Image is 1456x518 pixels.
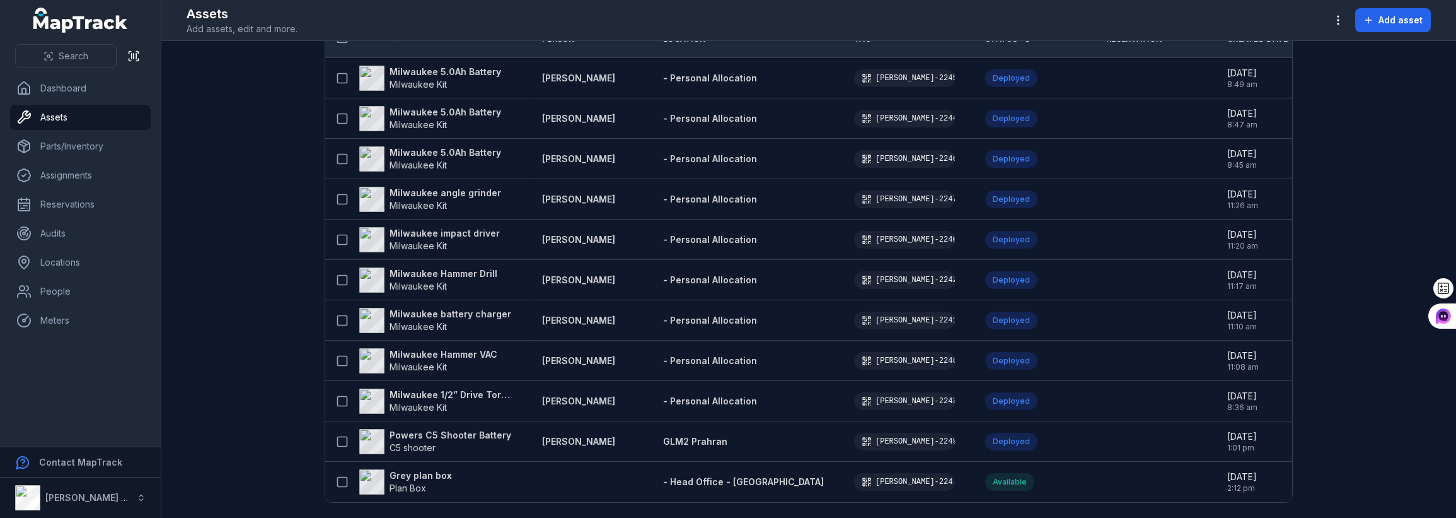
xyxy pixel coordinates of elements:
[542,72,615,85] a: [PERSON_NAME]
[985,231,1037,249] div: Deployed
[854,352,955,370] div: [PERSON_NAME]-2248
[663,274,757,285] span: - Personal Allocation
[1227,67,1257,90] time: 6/30/2025, 8:49:25 AM
[39,457,122,468] strong: Contact MapTrack
[985,312,1037,329] div: Deployed
[854,231,955,249] div: [PERSON_NAME]-2240
[542,355,615,367] a: [PERSON_NAME]
[1227,241,1258,251] span: 11:20 am
[663,436,727,447] span: GLM2 Prahran
[854,312,955,329] div: [PERSON_NAME]-2241
[542,193,615,206] a: [PERSON_NAME]
[985,150,1037,168] div: Deployed
[1227,107,1257,130] time: 6/30/2025, 8:47:06 AM
[542,395,615,408] a: [PERSON_NAME]
[390,281,447,291] span: Milwaukee Kit
[390,240,447,251] span: Milwaukee Kit
[1227,269,1257,291] time: 5/13/2025, 11:17:51 AM
[390,429,511,442] strong: Powers C5 Shooter Battery
[359,187,501,212] a: Milwaukee angle grinderMilwaukee Kit
[359,268,497,293] a: Milwaukee Hammer DrillMilwaukee Kit
[1227,201,1258,211] span: 11:26 am
[1227,471,1257,483] span: [DATE]
[854,69,955,87] div: [PERSON_NAME]-2245
[854,392,955,410] div: [PERSON_NAME]-2243
[663,72,757,85] a: - Personal Allocation
[985,191,1037,208] div: Deployed
[1227,362,1259,372] span: 11:08 am
[854,150,955,168] div: [PERSON_NAME]-2246
[854,110,955,127] div: [PERSON_NAME]-2244
[854,433,955,450] div: [PERSON_NAME]-2249
[1355,8,1431,32] button: Add asset
[390,200,447,211] span: Milwaukee Kit
[10,250,151,275] a: Locations
[663,476,824,487] span: - Head Office - [GEOGRAPHIC_DATA]
[359,389,512,414] a: Milwaukee 1/2” Drive Torque WrenchMilwaukee Kit
[10,221,151,246] a: Audits
[1227,160,1257,170] span: 8:45 am
[390,160,447,170] span: Milwaukee Kit
[390,227,500,240] strong: Milwaukee impact driver
[390,79,447,90] span: Milwaukee Kit
[359,66,501,91] a: Milwaukee 5.0Ah BatteryMilwaukee Kit
[10,134,151,159] a: Parts/Inventory
[663,355,757,366] span: - Personal Allocation
[663,153,757,164] span: - Personal Allocation
[10,76,151,101] a: Dashboard
[187,5,298,23] h2: Assets
[33,8,128,33] a: MapTrack
[1227,390,1257,403] span: [DATE]
[663,274,757,286] a: - Personal Allocation
[390,146,501,159] strong: Milwaukee 5.0Ah Battery
[390,119,447,130] span: Milwaukee Kit
[1227,281,1257,291] span: 11:17 am
[1227,228,1258,251] time: 5/13/2025, 11:20:46 AM
[663,233,757,246] a: - Personal Allocation
[542,274,615,286] a: [PERSON_NAME]
[187,23,298,35] span: Add assets, edit and more.
[59,50,88,62] span: Search
[1227,430,1257,443] span: [DATE]
[542,435,615,448] a: [PERSON_NAME]
[390,362,447,372] span: Milwaukee Kit
[10,105,151,130] a: Assets
[390,348,497,361] strong: Milwaukee Hammer VAC
[390,187,501,199] strong: Milwaukee angle grinder
[1227,309,1257,332] time: 5/13/2025, 11:10:37 AM
[854,271,955,289] div: [PERSON_NAME]-2242
[663,193,757,206] a: - Personal Allocation
[542,112,615,125] strong: [PERSON_NAME]
[663,112,757,125] a: - Personal Allocation
[663,395,757,408] a: - Personal Allocation
[1227,120,1257,130] span: 8:47 am
[10,163,151,188] a: Assignments
[359,469,452,495] a: Grey plan boxPlan Box
[1227,269,1257,281] span: [DATE]
[663,234,757,245] span: - Personal Allocation
[359,146,501,172] a: Milwaukee 5.0Ah BatteryMilwaukee Kit
[10,192,151,217] a: Reservations
[542,153,615,165] a: [PERSON_NAME]
[390,389,512,401] strong: Milwaukee 1/2” Drive Torque Wrench
[542,314,615,327] a: [PERSON_NAME]
[1227,350,1259,372] time: 5/13/2025, 11:08:09 AM
[390,321,447,332] span: Milwaukee Kit
[359,348,497,374] a: Milwaukee Hammer VACMilwaukee Kit
[663,315,757,326] span: - Personal Allocation
[390,106,501,119] strong: Milwaukee 5.0Ah Battery
[359,429,511,454] a: Powers C5 Shooter BatteryC5 shooter
[1227,148,1257,160] span: [DATE]
[663,73,757,83] span: - Personal Allocation
[45,492,133,503] strong: [PERSON_NAME] Air
[985,352,1037,370] div: Deployed
[663,355,757,367] a: - Personal Allocation
[854,473,955,491] div: [PERSON_NAME]-224
[390,66,501,78] strong: Milwaukee 5.0Ah Battery
[1227,148,1257,170] time: 6/30/2025, 8:45:21 AM
[663,153,757,165] a: - Personal Allocation
[663,476,824,488] a: - Head Office - [GEOGRAPHIC_DATA]
[663,396,757,406] span: - Personal Allocation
